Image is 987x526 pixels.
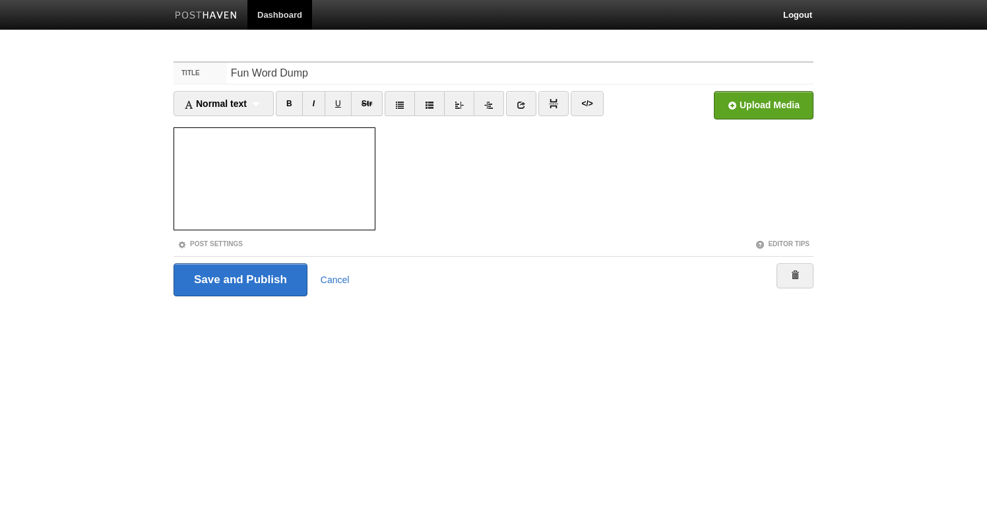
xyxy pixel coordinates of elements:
a: I [302,91,325,116]
a: B [276,91,303,116]
a: Post Settings [177,240,243,247]
input: Save and Publish [174,263,307,296]
a: </> [571,91,603,116]
a: Cancel [321,275,350,285]
span: Normal text [184,98,247,109]
a: Editor Tips [755,240,810,247]
del: Str [362,99,373,108]
img: Posthaven-bar [175,11,238,21]
img: pagebreak-icon.png [549,99,558,108]
label: Title [174,63,227,84]
a: Str [351,91,383,116]
a: U [325,91,352,116]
